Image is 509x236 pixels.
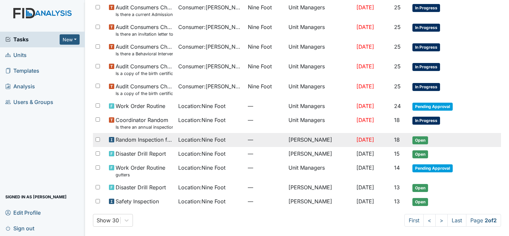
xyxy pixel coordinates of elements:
[116,136,173,144] span: Random Inspection for AM
[412,103,453,111] span: Pending Approval
[404,214,501,227] nav: task-pagination
[248,136,283,144] span: —
[447,214,466,227] a: Last
[248,183,283,191] span: —
[248,62,272,70] span: Nine Foot
[248,102,283,110] span: —
[394,184,400,191] span: 13
[116,11,173,18] small: Is there a current Admission Agreement ([DATE])?
[116,90,173,97] small: Is a copy of the birth certificate found in the file?
[116,116,173,130] span: Coordinator Random Is there an annual inspection of the Security and Fire alarm system on file?
[286,147,354,161] td: [PERSON_NAME]
[356,184,374,191] span: [DATE]
[412,164,453,172] span: Pending Approval
[178,23,242,31] span: Consumer : [PERSON_NAME]
[394,103,401,109] span: 24
[435,214,448,227] a: >
[248,82,272,90] span: Nine Foot
[394,63,401,70] span: 25
[394,83,401,90] span: 25
[423,214,436,227] a: <
[178,3,242,11] span: Consumer : [PERSON_NAME]
[116,3,173,18] span: Audit Consumers Charts Is there a current Admission Agreement (within one year)?
[248,164,283,172] span: —
[356,198,374,205] span: [DATE]
[412,4,440,12] span: In Progress
[178,136,226,144] span: Location : Nine Foot
[394,136,400,143] span: 18
[356,24,374,30] span: [DATE]
[412,24,440,32] span: In Progress
[116,51,173,57] small: Is there a Behavioral Intervention Program Approval/Consent for every 6 months?
[178,164,226,172] span: Location : Nine Foot
[116,23,173,37] span: Audit Consumers Charts Is there an invitation letter to Parent/Guardian for current years team me...
[116,31,173,37] small: Is there an invitation letter to Parent/Guardian for current years team meetings in T-Logs (Therap)?
[60,34,80,45] button: New
[248,43,272,51] span: Nine Foot
[394,4,401,11] span: 25
[485,217,497,224] strong: 2 of 2
[116,183,166,191] span: Disaster Drill Report
[356,4,374,11] span: [DATE]
[5,35,60,43] span: Tasks
[5,50,27,60] span: Units
[5,192,67,202] span: Signed in as [PERSON_NAME]
[116,150,166,158] span: Disaster Drill Report
[286,195,354,209] td: [PERSON_NAME]
[178,102,226,110] span: Location : Nine Foot
[286,161,354,181] td: Unit Managers
[116,102,165,110] span: Work Order Routine
[286,133,354,147] td: [PERSON_NAME]
[116,62,173,77] span: Audit Consumers Charts Is a copy of the birth certificate found in the file?
[466,214,501,227] span: Page
[248,150,283,158] span: —
[286,113,354,133] td: Unit Managers
[356,103,374,109] span: [DATE]
[248,116,283,124] span: —
[178,150,226,158] span: Location : Nine Foot
[286,99,354,113] td: Unit Managers
[394,43,401,50] span: 25
[248,23,272,31] span: Nine Foot
[412,184,428,192] span: Open
[356,164,374,171] span: [DATE]
[286,20,354,40] td: Unit Managers
[412,43,440,51] span: In Progress
[286,40,354,60] td: Unit Managers
[404,214,424,227] a: First
[116,124,173,130] small: Is there an annual inspection of the Security and Fire alarm system on file?
[178,197,226,205] span: Location : Nine Foot
[394,164,400,171] span: 14
[116,70,173,77] small: Is a copy of the birth certificate found in the file?
[116,43,173,57] span: Audit Consumers Charts Is there a Behavioral Intervention Program Approval/Consent for every 6 mo...
[5,223,34,233] span: Sign out
[116,82,173,97] span: Audit Consumers Charts Is a copy of the birth certificate found in the file?
[286,80,354,99] td: Unit Managers
[394,117,400,123] span: 18
[356,43,374,50] span: [DATE]
[286,60,354,79] td: Unit Managers
[178,183,226,191] span: Location : Nine Foot
[97,216,119,224] div: Show 30
[412,150,428,158] span: Open
[394,198,400,205] span: 13
[178,62,242,70] span: Consumer : [PERSON_NAME]
[356,117,374,123] span: [DATE]
[286,181,354,195] td: [PERSON_NAME]
[5,207,41,218] span: Edit Profile
[394,150,400,157] span: 15
[116,164,165,178] span: Work Order Routine gutters
[356,136,374,143] span: [DATE]
[356,63,374,70] span: [DATE]
[412,198,428,206] span: Open
[412,63,440,71] span: In Progress
[5,97,53,107] span: Users & Groups
[178,116,226,124] span: Location : Nine Foot
[286,1,354,20] td: Unit Managers
[412,136,428,144] span: Open
[356,83,374,90] span: [DATE]
[248,197,283,205] span: —
[394,24,401,30] span: 25
[178,43,242,51] span: Consumer : [PERSON_NAME]
[5,66,39,76] span: Templates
